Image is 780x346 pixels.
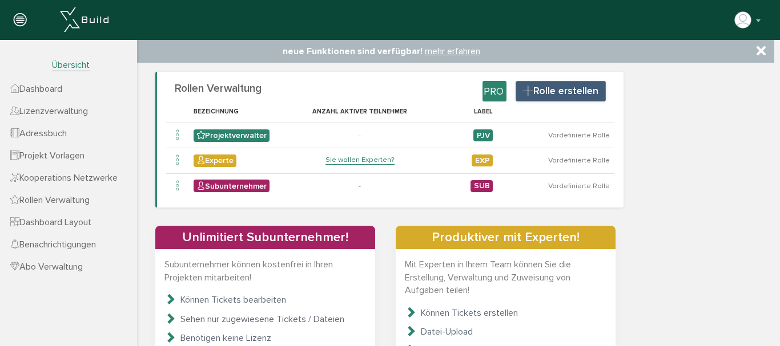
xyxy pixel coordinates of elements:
[283,46,423,57] b: neue Funktionen sind verfügbar!
[10,172,118,184] span: Kooperations Netzwerke
[516,81,606,101] span: Rolle erstellen
[425,46,480,57] span: mehr erfahren
[421,307,518,319] span: Können Tickets erstellen
[180,332,271,344] span: Benötigen keine Lizenz
[279,107,441,117] div: Anzahl aktiver Teilnehmer
[194,129,270,142] div: Projektverwalter
[194,107,270,117] div: Bezeichnung
[483,81,506,101] span: PRO
[396,226,616,249] div: Produktiver mit Experten!
[472,154,493,166] div: EXP
[60,7,108,32] img: xBuild_Logo_Horizontal_White.png
[325,155,395,165] a: Sie wollen Experten?
[180,313,344,324] span: Sehen nur zugewiesene Tickets / Dateien
[274,123,445,148] td: -
[10,261,83,272] span: Abo Verwaltung
[10,194,90,206] span: Rollen Verwaltung
[52,59,90,71] span: Übersicht
[497,123,614,148] td: Vordefinierte Rolle
[421,326,473,337] span: Datei-Upload
[405,258,606,296] p: Mit Experten in Ihrem Team können Sie die Erstellung, Verwaltung und Zuweisung von Aufgaben teilen!
[194,154,236,167] div: Experte
[10,150,85,161] span: Projekt Vorlagen
[10,128,67,139] span: Adressbuch
[10,105,88,117] span: Lizenzverwaltung
[274,173,445,198] td: -
[10,239,96,250] span: Benachrichtigungen
[497,173,614,198] td: Vordefinierte Rolle
[194,180,270,192] div: Subunternehmer
[10,217,91,228] span: Dashboard Layout
[10,83,62,95] span: Dashboard
[471,180,493,192] div: SUB
[155,226,375,249] div: Unlimitiert Subunternehmer!
[164,258,366,284] p: Subunternehmer können kostenfrei in Ihren Projekten mitarbeiten!
[497,148,614,173] td: Vordefinierte Rolle
[473,129,493,141] div: PJV
[180,294,286,306] span: Können Tickets bearbeiten
[175,82,262,95] span: Rollen Verwaltung
[450,107,493,117] div: Label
